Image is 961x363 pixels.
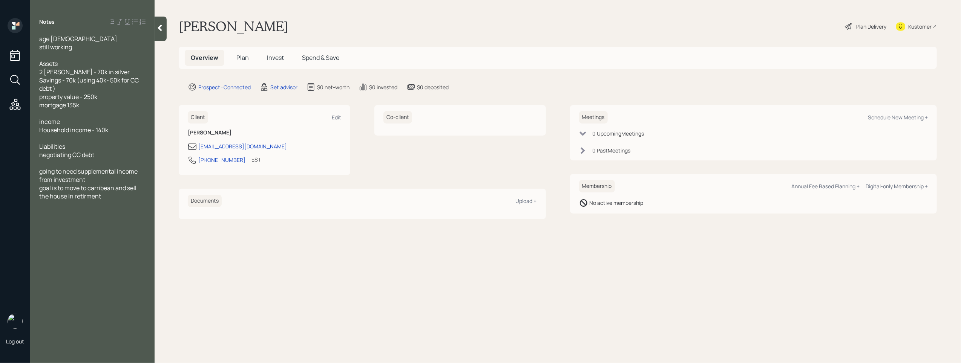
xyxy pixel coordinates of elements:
[6,338,24,345] div: Log out
[593,130,644,137] div: 0 Upcoming Meeting s
[188,111,208,124] h6: Client
[39,59,58,68] span: Assets
[39,101,79,109] span: mortgage 135k
[188,195,222,207] h6: Documents
[39,117,60,126] span: income
[302,53,339,62] span: Spend & Save
[198,83,251,91] div: Prospect · Connected
[251,156,261,163] div: EST
[868,114,928,121] div: Schedule New Meeting +
[593,146,631,154] div: 0 Past Meeting s
[516,197,537,204] div: Upload +
[866,183,928,190] div: Digital-only Membership +
[579,180,615,192] h6: Membership
[39,76,140,93] span: Savings - 70k (using 40k- 50k for CC debt )
[39,18,55,26] label: Notes
[590,199,644,207] div: No active membership
[39,151,94,159] span: negotiating CC debt
[39,93,97,101] span: property value - 250k
[417,83,449,91] div: $0 deposited
[39,43,72,51] span: still working
[39,126,108,134] span: Household income - 140k
[317,83,349,91] div: $0 net-worth
[198,156,245,164] div: [PHONE_NUMBER]
[236,53,249,62] span: Plan
[267,53,284,62] span: Invest
[188,130,341,136] h6: [PERSON_NAME]
[856,23,886,31] div: Plan Delivery
[383,111,412,124] h6: Co-client
[791,183,860,190] div: Annual Fee Based Planning +
[332,114,341,121] div: Edit
[39,142,65,151] span: Liabilities
[179,18,288,35] h1: [PERSON_NAME]
[369,83,397,91] div: $0 invested
[198,142,287,150] div: [EMAIL_ADDRESS][DOMAIN_NAME]
[191,53,218,62] span: Overview
[579,111,608,124] h6: Meetings
[8,314,23,329] img: retirable_logo.png
[270,83,297,91] div: Set advisor
[39,35,117,43] span: age [DEMOGRAPHIC_DATA]
[39,184,138,200] span: goal is to move to carribean and sell the house in retirment
[39,68,130,76] span: 2 [PERSON_NAME] - 70k in silver
[908,23,932,31] div: Kustomer
[39,167,139,184] span: going to need supplemental income from investment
